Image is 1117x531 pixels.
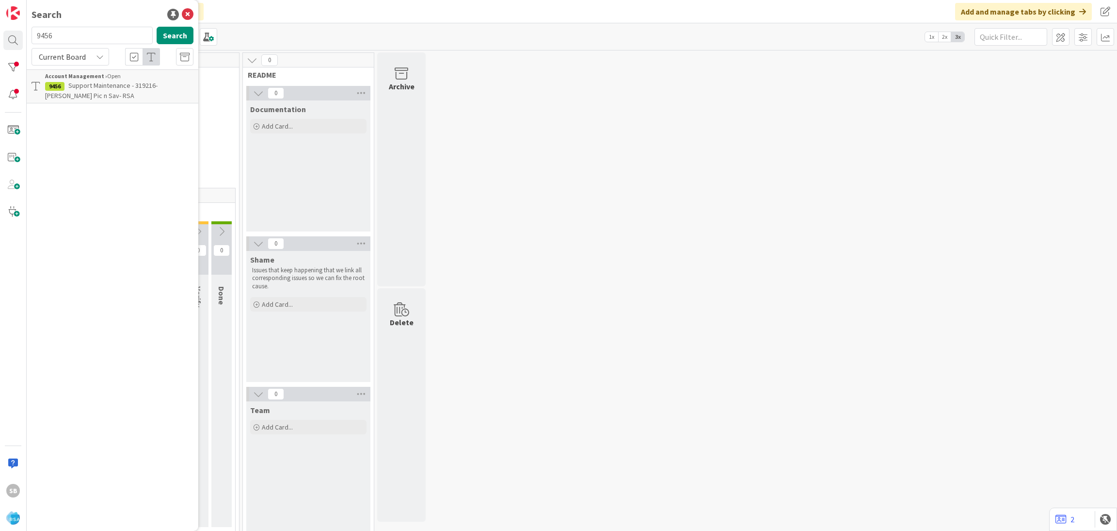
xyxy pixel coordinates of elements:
div: Open [45,72,193,81]
div: 9456 [45,82,64,91]
span: README [248,70,362,80]
span: 1x [925,32,938,42]
span: Add Card... [262,122,293,131]
span: 0 [268,238,284,249]
span: 0 [268,87,284,99]
span: Shame [250,255,274,265]
span: 0 [268,388,284,400]
span: Add Card... [262,423,293,431]
a: Account Management ›Open9456Support Maintenance - 319216- [PERSON_NAME] Pic n Sav- RSA [27,69,198,103]
p: Issues that keep happening that we link all corresponding issues so we can fix the root cause. [252,266,365,290]
span: 0 [213,245,230,256]
span: Done [217,286,226,305]
b: Account Management › [45,72,107,80]
div: Delete [390,316,414,328]
input: Search for title... [32,27,153,44]
span: Team [250,405,270,415]
div: Add and manage tabs by clicking [955,3,1092,20]
span: 3x [951,32,964,42]
a: 2 [1055,514,1074,525]
span: Add Card... [262,300,293,309]
span: Current Board [39,52,86,62]
span: Verify [193,286,203,307]
div: Archive [389,81,415,92]
div: Search [32,7,62,22]
input: Quick Filter... [974,28,1047,46]
button: Search [157,27,193,44]
img: Visit kanbanzone.com [6,6,20,20]
span: Documentation [250,104,306,114]
span: Support Maintenance - 319216- [PERSON_NAME] Pic n Sav- RSA [45,81,158,100]
span: 0 [261,54,278,66]
div: SB [6,484,20,498]
span: 0 [190,245,207,256]
span: 2x [938,32,951,42]
img: avatar [6,511,20,525]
